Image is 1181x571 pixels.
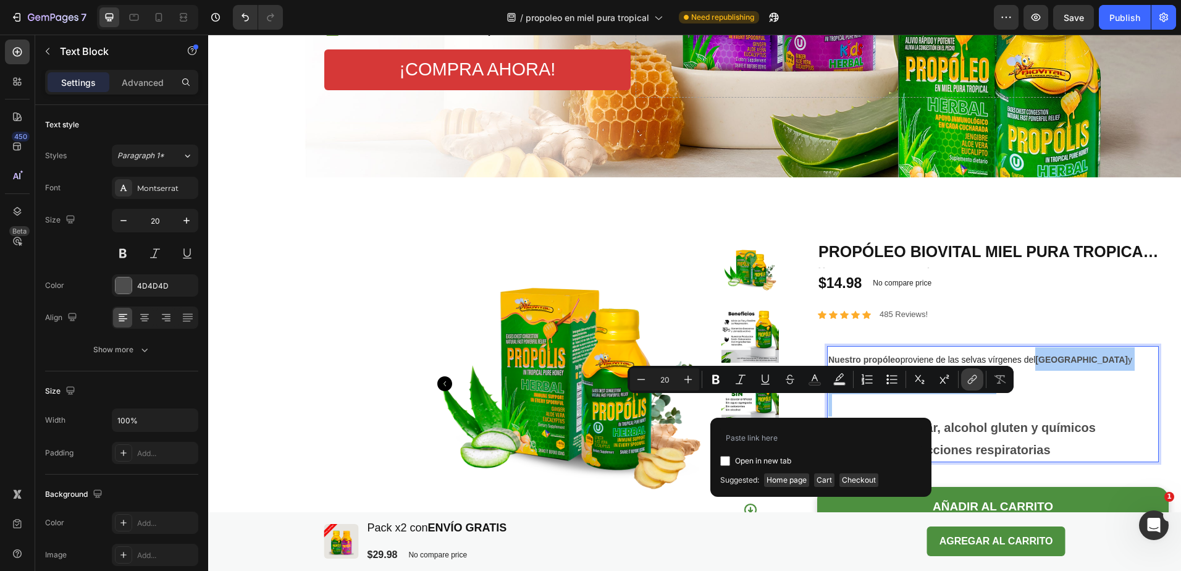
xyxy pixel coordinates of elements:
iframe: Design area [208,35,1181,571]
span: / [520,11,523,24]
p: 485 Reviews! [671,275,720,285]
div: Rich Text Editor. Editing area: main [619,311,951,428]
div: Color [45,517,64,528]
iframe: Intercom live chat [1139,510,1169,540]
div: Padding [45,447,74,459]
span: Cart [814,473,834,487]
span: Need republishing [691,12,754,23]
strong: ✅ Ideal para afecciones respiratorias [620,408,843,422]
p: Text Block [60,44,165,59]
div: 4D4D4D [137,281,195,292]
div: Beta [9,226,30,236]
div: Undo/Redo [233,5,283,30]
button: Carousel Next Arrow [481,342,496,357]
button: AÑADIR AL CARRITO [609,452,960,493]
div: Size [45,383,78,400]
button: Paragraph 1* [112,145,198,167]
button: Show more [45,339,198,361]
a: ¡COMPRA AHORA! [116,15,423,56]
div: $29.98 [158,513,191,528]
div: Montserrat [137,183,195,194]
div: Width [45,415,65,426]
p: No compare price [200,517,259,524]
button: Carousel Back Arrow [229,342,244,357]
span: Save [1064,12,1084,23]
span: 1 [1164,492,1174,502]
p: Advanced [122,76,164,89]
div: 450 [12,132,30,142]
div: Text style [45,119,79,130]
div: Add... [137,550,195,561]
button: Carousel Next Arrow [535,468,550,483]
button: 7 [5,5,92,30]
button: Publish [1099,5,1151,30]
strong: [GEOGRAPHIC_DATA] [827,320,920,330]
button: Save [1053,5,1094,30]
span: Open in new tab [735,454,791,468]
div: Styles [45,150,67,161]
input: Paste link here [720,428,922,447]
span: proviene de las selvas vírgenes del [692,320,828,330]
strong: más de 300 compuestos activos [653,344,785,353]
span: Suggested: [720,473,759,487]
p: No compare price [665,245,723,252]
strong: 🚫 Libre de azúcar, alcohol gluten y químicos [620,386,888,400]
p: 7 [81,10,86,25]
div: $14.98 [609,239,655,260]
span: Paragraph 1* [117,150,164,161]
a: Agregar al carrito [719,492,857,522]
p: ¡COMPRA AHORA! [191,23,347,47]
div: AÑADIR AL CARRITO [725,465,845,480]
div: Size [45,212,78,229]
div: Editor contextual toolbar [628,366,1014,393]
input: Auto [112,409,198,431]
h1: Propóleo Biovital Miel Pura Tropical Herbal x 180 g [609,206,960,229]
div: Add... [137,518,195,529]
div: Add... [137,448,195,459]
strong: Nuestro propóleo [620,320,692,330]
span: Home page [764,473,809,487]
div: Font [45,182,61,193]
button: Carousel Back Arrow [535,216,550,231]
span: Checkout [839,473,878,487]
div: Align [45,310,80,326]
div: Background [45,486,105,503]
p: Settings [61,76,96,89]
p: Agregar al carrito [731,501,845,514]
div: Color [45,280,64,291]
div: Publish [1109,11,1140,24]
div: Show more [93,344,151,356]
strong: ENVÍO GRATIS [220,487,299,499]
div: Image [45,549,67,560]
span: propoleo en miel pura tropical [526,11,649,24]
